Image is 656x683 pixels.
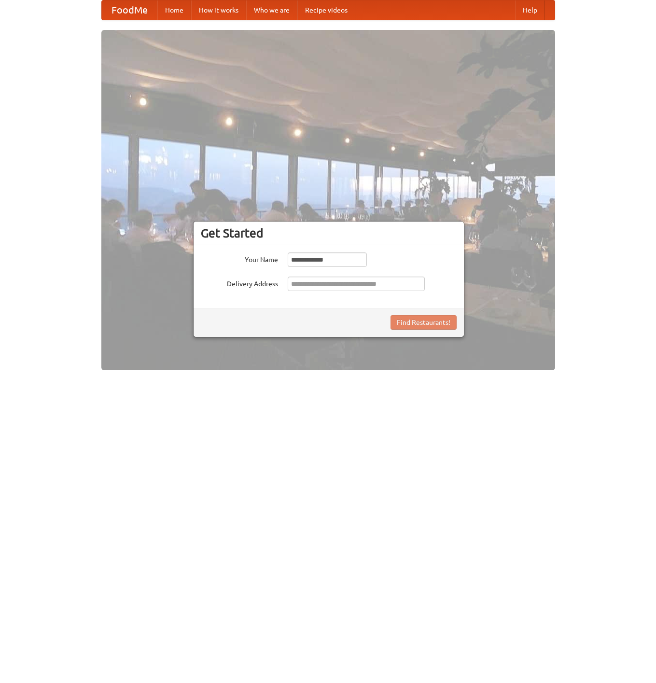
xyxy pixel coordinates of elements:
[515,0,545,20] a: Help
[201,226,457,240] h3: Get Started
[246,0,297,20] a: Who we are
[391,315,457,330] button: Find Restaurants!
[201,252,278,265] label: Your Name
[102,0,157,20] a: FoodMe
[201,277,278,289] label: Delivery Address
[297,0,355,20] a: Recipe videos
[157,0,191,20] a: Home
[191,0,246,20] a: How it works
